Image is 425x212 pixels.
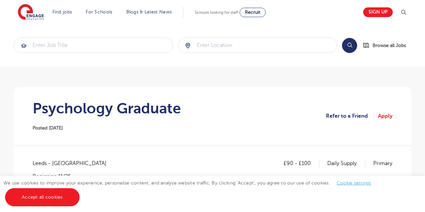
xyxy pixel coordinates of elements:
input: Submit [178,38,337,53]
span: Recruit [245,10,260,15]
a: Refer to a Friend [326,112,374,120]
a: For Schools [86,9,112,14]
a: Recruit [240,8,266,17]
p: Beginning 11/25 [33,173,113,180]
a: Apply [378,112,392,120]
span: Leeds - [GEOGRAPHIC_DATA] [33,159,113,168]
a: Cookie settings [337,180,371,185]
a: Blogs & Latest News [126,9,172,14]
p: £90 - £100 [284,159,319,168]
a: Sign up [363,7,393,17]
button: Search [342,38,357,53]
p: Primary [373,159,392,168]
a: Find jobs [52,9,72,14]
a: Accept all cookies [5,188,80,206]
h1: Psychology Graduate [33,100,181,117]
span: Posted [DATE] [33,125,63,130]
img: Engage Education [18,4,44,21]
span: Browse all Jobs [373,42,406,49]
span: We use cookies to improve your experience, personalise content, and analyse website traffic. By c... [3,180,378,200]
input: Submit [14,38,173,53]
span: Schools looking for staff [195,10,238,15]
p: Daily Supply [327,159,365,168]
a: Browse all Jobs [363,42,411,49]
